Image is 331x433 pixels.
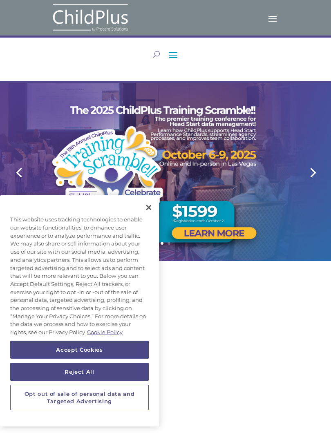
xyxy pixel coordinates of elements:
[10,363,149,381] button: Reject All
[10,341,149,359] button: Accept Cookies
[168,242,170,245] a: 2
[161,242,163,245] a: 1
[87,329,123,335] a: More information about your privacy, opens in a new tab
[140,199,158,216] button: Close
[10,385,149,411] button: Opt out of sale of personal data and Targeted Advertising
